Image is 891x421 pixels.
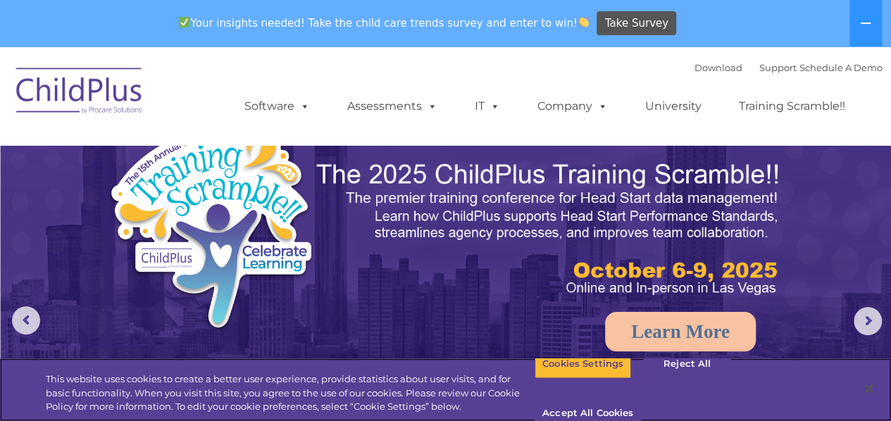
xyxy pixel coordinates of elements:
[725,92,859,120] a: Training Scramble!!
[759,62,797,73] a: Support
[196,93,239,103] span: Last name
[535,349,631,379] button: Cookies Settings
[523,92,622,120] a: Company
[694,62,883,73] font: |
[196,151,256,161] span: Phone number
[333,92,451,120] a: Assessments
[605,312,756,351] a: Learn More
[631,92,716,120] a: University
[173,9,595,37] span: Your insights needed! Take the child care trends survey and enter to win!
[578,17,589,27] img: 👏
[461,92,514,120] a: IT
[9,58,150,128] img: ChildPlus by Procare Solutions
[643,349,731,379] button: Reject All
[799,62,883,73] a: Schedule A Demo
[853,373,884,404] button: Close
[46,372,535,414] div: This website uses cookies to create a better user experience, provide statistics about user visit...
[230,92,324,120] a: Software
[179,17,189,27] img: ✅
[694,62,742,73] a: Download
[597,11,676,36] a: Take Survey
[605,11,668,36] span: Take Survey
